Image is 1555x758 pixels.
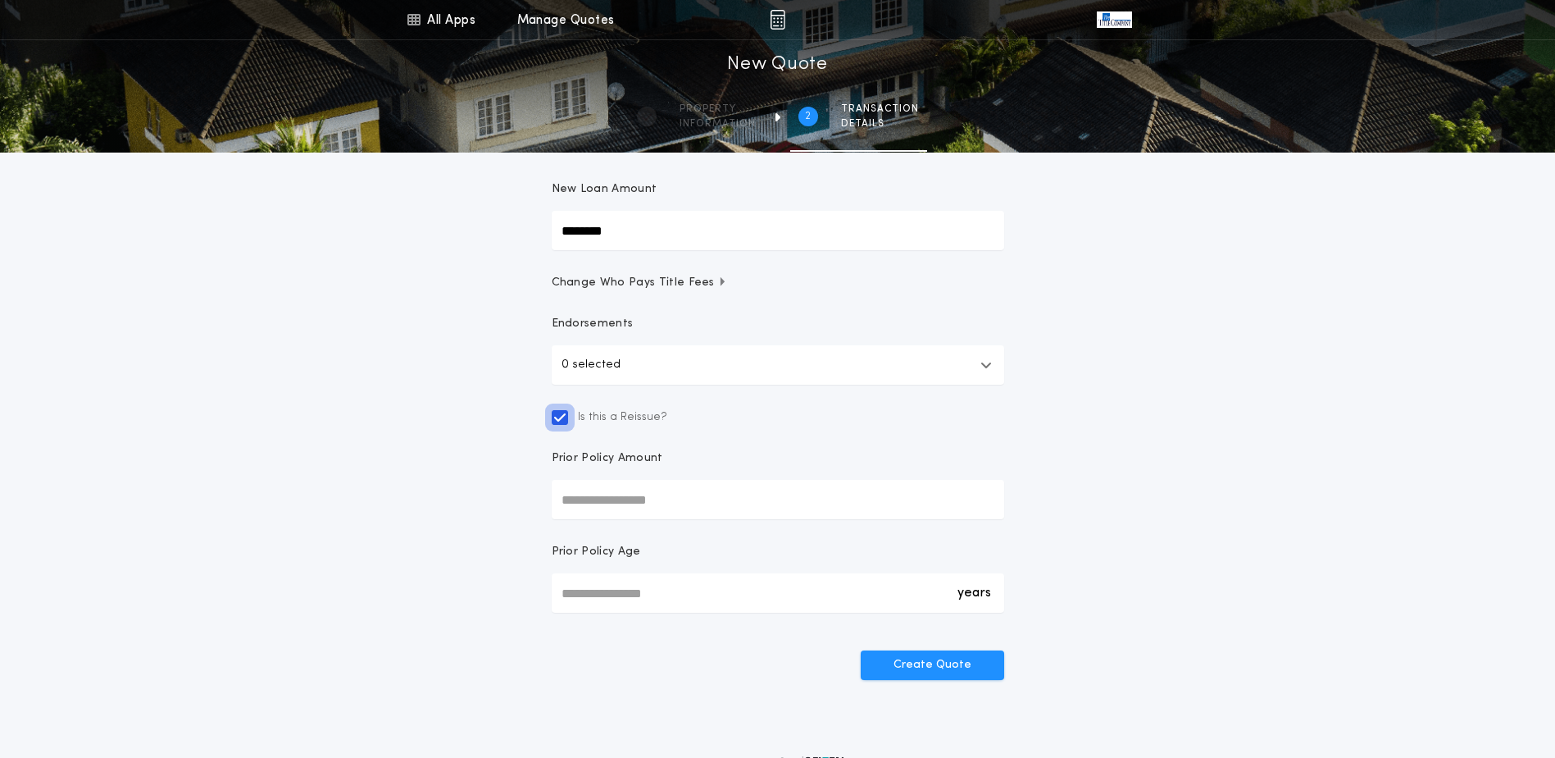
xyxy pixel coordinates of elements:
[727,52,827,78] h1: New Quote
[552,181,657,198] p: New Loan Amount
[578,409,667,426] span: Is this a Reissue?
[1097,11,1131,28] img: vs-icon
[552,275,1004,291] button: Change Who Pays Title Fees
[841,103,919,116] span: Transaction
[805,110,811,123] h2: 2
[552,316,1004,332] p: Endorsements
[562,355,621,375] p: 0 selected
[552,450,663,467] p: Prior Policy Amount
[552,275,728,291] span: Change Who Pays Title Fees
[861,651,1004,680] button: Create Quote
[770,10,785,30] img: img
[552,211,1004,250] input: New Loan Amount
[552,480,1004,519] input: Prior Policy Amount
[957,573,991,613] div: years
[680,117,756,130] span: information
[841,117,919,130] span: details
[552,544,641,560] p: Prior Policy Age
[680,103,756,116] span: Property
[552,345,1004,385] button: 0 selected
